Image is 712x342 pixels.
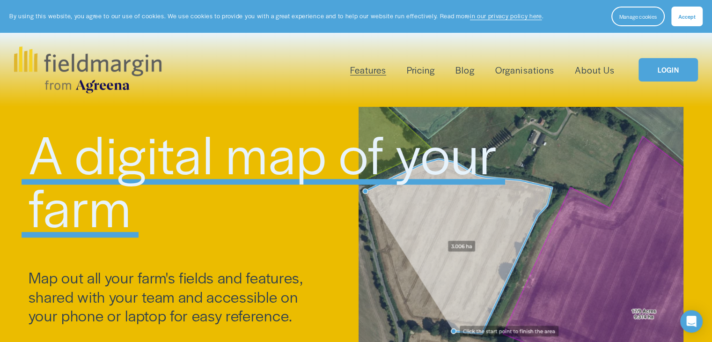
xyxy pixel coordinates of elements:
a: folder dropdown [350,62,386,78]
span: Map out all your farm's fields and features, shared with your team and accessible on your phone o... [29,267,307,326]
span: A digital map of your farm [29,115,510,243]
a: in our privacy policy here [470,12,542,20]
a: About Us [575,62,615,78]
p: By using this website, you agree to our use of cookies. We use cookies to provide you with a grea... [9,12,543,21]
a: Organisations [495,62,554,78]
span: Manage cookies [619,13,657,20]
button: Manage cookies [611,7,665,26]
span: Accept [678,13,696,20]
a: Blog [455,62,475,78]
a: LOGIN [639,58,697,82]
span: Features [350,63,386,77]
a: Pricing [407,62,435,78]
div: Open Intercom Messenger [680,310,703,333]
button: Accept [671,7,703,26]
img: fieldmargin.com [14,46,161,93]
